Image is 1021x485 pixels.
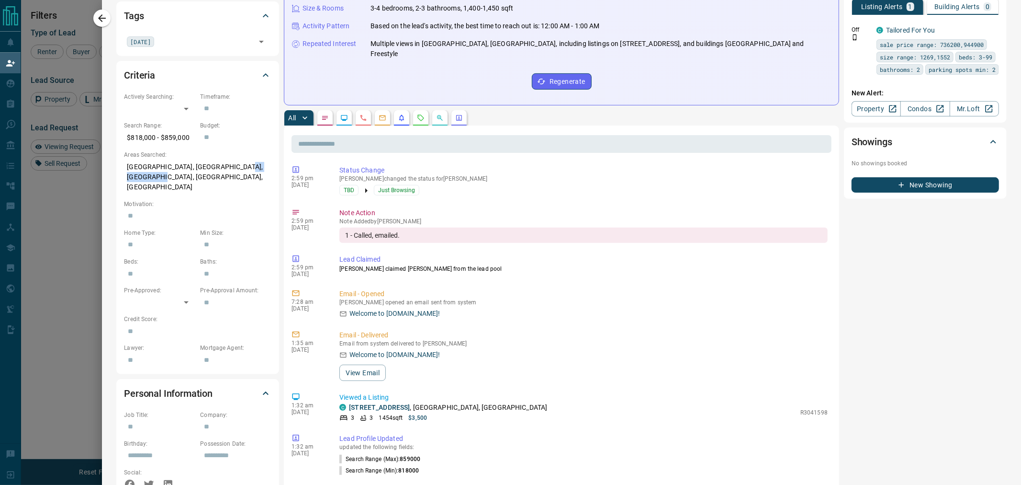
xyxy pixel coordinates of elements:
svg: Opportunities [436,114,444,122]
p: Lead Claimed [339,254,828,265]
p: Home Type: [124,229,195,237]
p: Lawyer: [124,344,195,352]
p: Based on the lead's activity, the best time to reach out is: 12:00 AM - 1:00 AM [370,21,599,31]
p: Beds: [124,257,195,266]
p: Size & Rooms [303,3,344,13]
svg: Lead Browsing Activity [340,114,348,122]
p: Social: [124,468,195,477]
button: View Email [339,365,386,381]
p: Company: [200,411,271,419]
div: Personal Information [124,382,271,405]
div: Showings [852,130,999,153]
p: Off [852,25,871,34]
span: 818000 [398,467,419,474]
h2: Tags [124,8,144,23]
p: Email - Delivered [339,330,828,340]
span: bathrooms: 2 [880,65,920,74]
p: Email from system delivered to [PERSON_NAME] [339,340,828,347]
p: updated the following fields: [339,444,828,450]
span: sale price range: 736200,944900 [880,40,984,49]
p: Welcome to [DOMAIN_NAME]! [349,350,440,360]
p: [DATE] [292,346,325,353]
span: TBD [344,185,354,195]
p: 3 [370,414,373,422]
p: [DATE] [292,224,325,231]
p: 1 [909,3,912,10]
div: 1 - Called, emailed. [339,228,828,243]
svg: Listing Alerts [398,114,405,122]
svg: Requests [417,114,425,122]
span: [DATE] [130,37,151,46]
p: [PERSON_NAME] opened an email sent from system [339,299,828,306]
p: Lead Profile Updated [339,434,828,444]
svg: Push Notification Only [852,34,858,41]
p: New Alert: [852,88,999,98]
p: [DATE] [292,271,325,277]
p: [DATE] [292,182,325,188]
p: 1454 sqft [379,414,403,422]
p: Status Change [339,165,828,175]
p: 1:32 am [292,443,325,450]
p: Building Alerts [934,3,980,10]
p: [PERSON_NAME] changed the status for [PERSON_NAME] [339,175,828,182]
p: 1:32 am [292,402,325,409]
span: 859000 [400,456,420,462]
button: New Showing [852,177,999,193]
p: Email - Opened [339,289,828,299]
p: Min Size: [200,229,271,237]
p: 2:59 pm [292,264,325,271]
p: Note Added by [PERSON_NAME] [339,218,828,225]
svg: Emails [379,114,386,122]
p: 1:35 am [292,340,325,346]
p: Job Title: [124,411,195,419]
h2: Criteria [124,68,155,83]
button: Open [255,35,268,48]
p: Viewed a Listing [339,393,828,403]
span: Just Browsing [378,185,415,195]
p: Welcome to [DOMAIN_NAME]! [349,309,440,319]
p: [DATE] [292,409,325,416]
p: 0 [986,3,989,10]
p: Multiple views in [GEOGRAPHIC_DATA], [GEOGRAPHIC_DATA], including listings on [STREET_ADDRESS], a... [370,39,831,59]
svg: Notes [321,114,329,122]
p: $818,000 - $859,000 [124,130,195,146]
p: 3-4 bedrooms, 2-3 bathrooms, 1,400-1,450 sqft [370,3,513,13]
a: Mr.Loft [950,101,999,116]
a: Condos [900,101,950,116]
p: Pre-Approval Amount: [200,286,271,295]
span: beds: 3-99 [959,52,992,62]
p: [PERSON_NAME] claimed [PERSON_NAME] from the lead pool [339,265,828,273]
span: size range: 1269,1552 [880,52,950,62]
p: Budget: [200,121,271,130]
div: Tags [124,4,271,27]
p: R3041598 [800,408,828,417]
a: Tailored For You [886,26,935,34]
svg: Agent Actions [455,114,463,122]
button: Regenerate [532,73,592,90]
p: Search Range: [124,121,195,130]
svg: Calls [359,114,367,122]
p: All [288,115,296,121]
p: No showings booked [852,159,999,168]
div: condos.ca [876,27,883,34]
p: Actively Searching: [124,92,195,101]
p: Possession Date: [200,439,271,448]
div: Criteria [124,64,271,87]
p: , [GEOGRAPHIC_DATA], [GEOGRAPHIC_DATA] [349,403,547,413]
p: Timeframe: [200,92,271,101]
div: condos.ca [339,404,346,411]
p: [DATE] [292,450,325,457]
a: Property [852,101,901,116]
p: Baths: [200,257,271,266]
p: [DATE] [292,305,325,312]
p: Birthday: [124,439,195,448]
p: Repeated Interest [303,39,356,49]
p: Motivation: [124,200,271,208]
p: 7:28 am [292,299,325,305]
p: Note Action [339,208,828,218]
p: Activity Pattern [303,21,349,31]
p: Credit Score: [124,315,271,323]
p: Search Range (Max) : [339,455,420,463]
p: Mortgage Agent: [200,344,271,352]
p: [GEOGRAPHIC_DATA], [GEOGRAPHIC_DATA], [GEOGRAPHIC_DATA], [GEOGRAPHIC_DATA], [GEOGRAPHIC_DATA] [124,159,271,195]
